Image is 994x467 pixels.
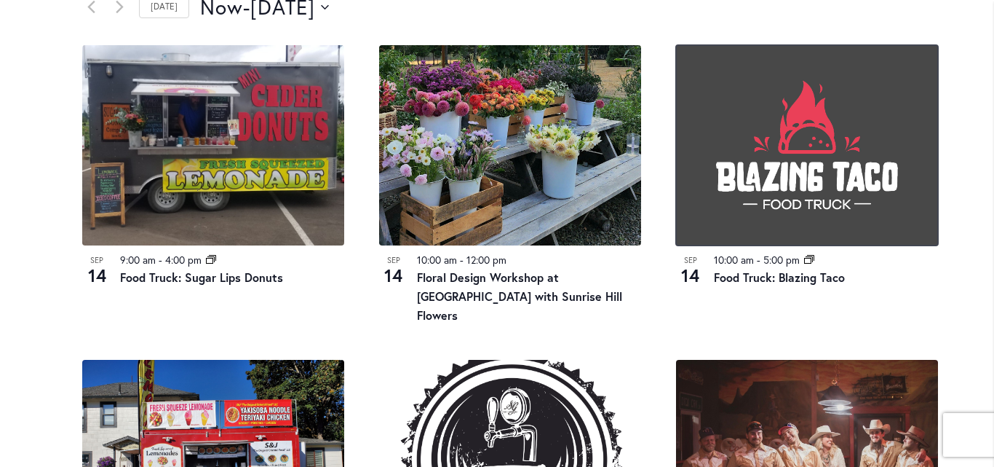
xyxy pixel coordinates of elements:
[120,270,283,285] a: Food Truck: Sugar Lips Donuts
[11,415,52,456] iframe: Launch Accessibility Center
[379,45,641,246] img: DO NOT USE – 4bea62f752e00373f10c57a371b0c941
[159,253,162,267] span: -
[676,263,705,288] span: 14
[379,254,408,267] span: Sep
[714,253,754,267] time: 10:00 am
[757,253,760,267] span: -
[82,254,111,267] span: Sep
[417,270,622,323] a: Floral Design Workshop at [GEOGRAPHIC_DATA] with Sunrise Hill Flowers
[763,253,800,267] time: 5:00 pm
[676,254,705,267] span: Sep
[82,263,111,288] span: 14
[676,45,938,246] img: Blazing Taco Food Truck
[379,263,408,288] span: 14
[417,253,457,267] time: 10:00 am
[460,253,464,267] span: -
[120,253,156,267] time: 9:00 am
[82,45,344,246] img: Food Truck: Sugar Lips Apple Cider Donuts
[165,253,202,267] time: 4:00 pm
[714,270,845,285] a: Food Truck: Blazing Taco
[466,253,506,267] time: 12:00 pm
